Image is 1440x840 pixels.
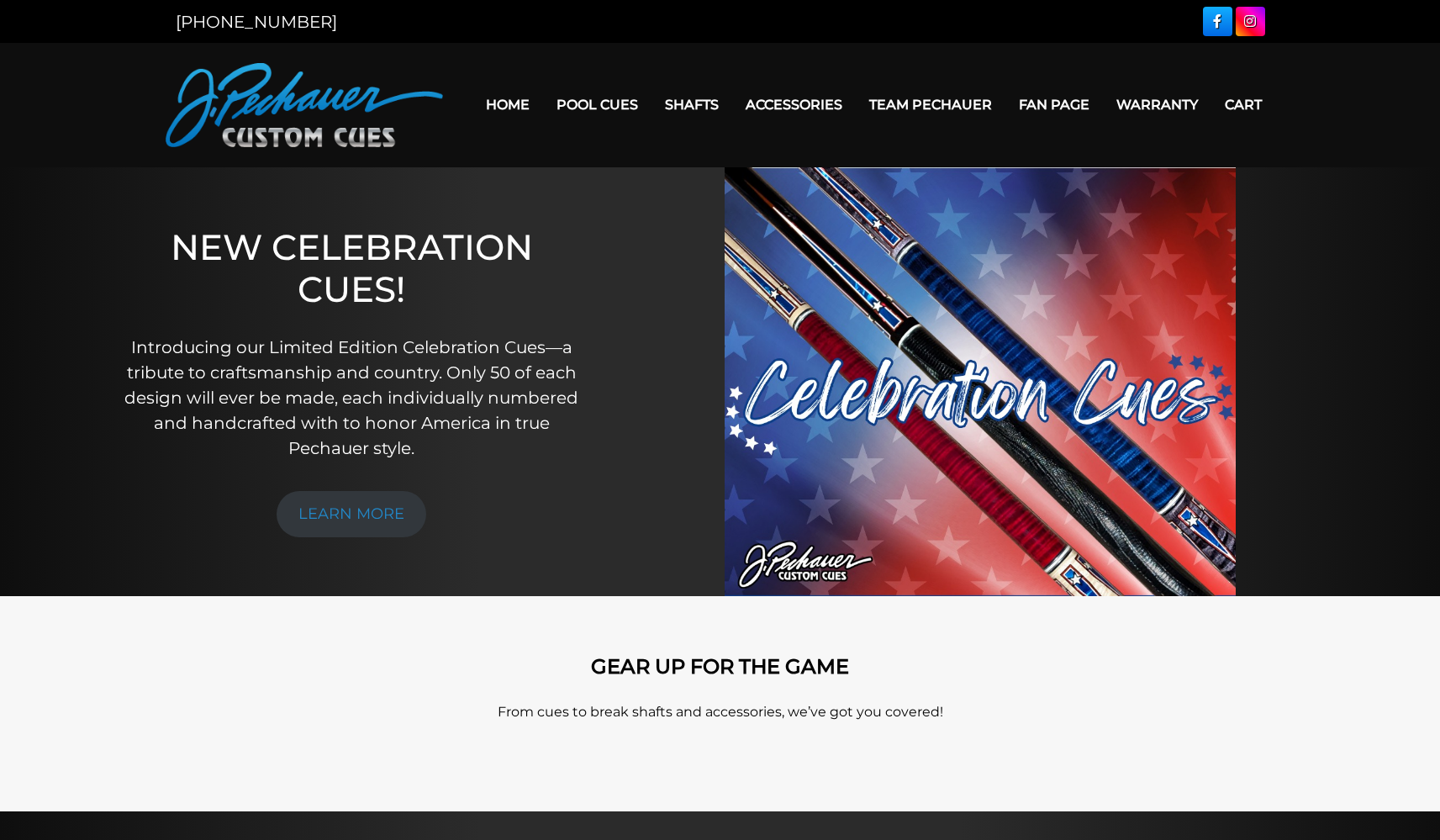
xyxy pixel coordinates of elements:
p: Introducing our Limited Edition Celebration Cues—a tribute to craftsmanship and country. Only 50 ... [116,335,587,461]
img: Pechauer Custom Cues [166,63,443,147]
a: Accessories [732,83,856,126]
a: Pool Cues [543,83,651,126]
a: Shafts [651,83,732,126]
a: Fan Page [1005,83,1103,126]
a: LEARN MORE [277,491,426,537]
strong: GEAR UP FOR THE GAME [591,654,849,679]
a: Warranty [1103,83,1211,126]
a: Cart [1211,83,1275,126]
a: [PHONE_NUMBER] [176,12,337,32]
h1: NEW CELEBRATION CUES! [116,226,587,311]
p: From cues to break shafts and accessories, we’ve got you covered! [241,702,1200,722]
a: Team Pechauer [856,83,1005,126]
a: Home [472,83,543,126]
